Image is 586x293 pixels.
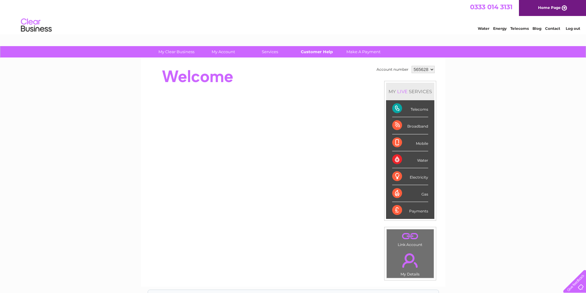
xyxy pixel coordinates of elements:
[386,83,434,100] div: MY SERVICES
[532,26,541,31] a: Blog
[392,151,428,168] div: Water
[148,3,439,30] div: Clear Business is a trading name of Verastar Limited (registered in [GEOGRAPHIC_DATA] No. 3667643...
[245,46,295,57] a: Services
[291,46,342,57] a: Customer Help
[392,100,428,117] div: Telecoms
[510,26,529,31] a: Telecoms
[198,46,249,57] a: My Account
[392,134,428,151] div: Mobile
[21,16,52,35] img: logo.png
[375,64,410,75] td: Account number
[478,26,489,31] a: Water
[392,185,428,202] div: Gas
[566,26,580,31] a: Log out
[470,3,512,11] a: 0333 014 3131
[392,117,428,134] div: Broadband
[386,248,434,278] td: My Details
[545,26,560,31] a: Contact
[388,250,432,271] a: .
[493,26,507,31] a: Energy
[151,46,202,57] a: My Clear Business
[338,46,389,57] a: Make A Payment
[386,229,434,248] td: Link Account
[388,231,432,242] a: .
[392,168,428,185] div: Electricity
[396,89,409,94] div: LIVE
[392,202,428,219] div: Payments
